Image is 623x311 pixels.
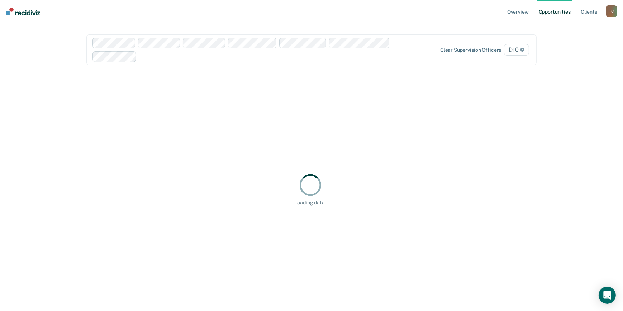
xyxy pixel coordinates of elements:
div: Loading data... [295,200,329,206]
div: Clear supervision officers [440,47,501,53]
button: TC [606,5,617,17]
div: T C [606,5,617,17]
div: Open Intercom Messenger [599,287,616,304]
span: D10 [504,44,529,56]
img: Recidiviz [6,8,40,15]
